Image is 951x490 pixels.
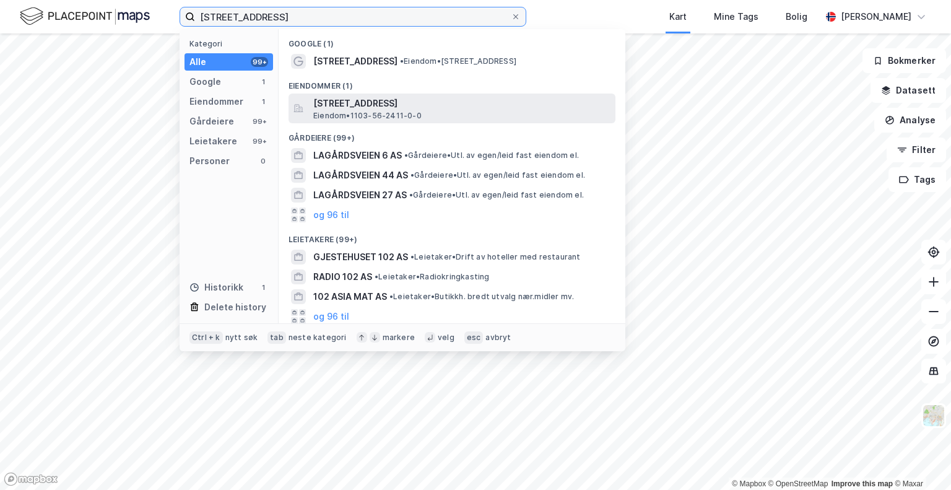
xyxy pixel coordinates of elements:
div: tab [267,331,286,344]
div: Ctrl + k [189,331,223,344]
span: Leietaker • Drift av hoteller med restaurant [410,252,581,262]
span: Gårdeiere • Utl. av egen/leid fast eiendom el. [409,190,584,200]
div: Gårdeiere (99+) [279,123,625,146]
div: Google (1) [279,29,625,51]
span: • [410,170,414,180]
div: Kart [669,9,687,24]
button: Filter [887,138,946,162]
button: Analyse [874,108,946,133]
iframe: Chat Widget [889,431,951,490]
div: velg [438,333,454,343]
span: [STREET_ADDRESS] [313,54,397,69]
div: Mine Tags [714,9,758,24]
span: • [404,151,408,160]
input: Søk på adresse, matrikkel, gårdeiere, leietakere eller personer [195,7,511,26]
div: esc [464,331,484,344]
span: GJESTEHUSET 102 AS [313,250,408,265]
span: [STREET_ADDRESS] [313,96,610,111]
div: 99+ [251,136,268,146]
span: Gårdeiere • Utl. av egen/leid fast eiendom el. [404,151,579,160]
div: 99+ [251,116,268,126]
div: 1 [258,77,268,87]
div: Kontrollprogram for chat [889,431,951,490]
div: [PERSON_NAME] [841,9,911,24]
a: Mapbox homepage [4,472,58,486]
span: • [409,190,413,199]
div: Alle [189,55,206,69]
span: • [389,292,393,301]
span: RADIO 102 AS [313,269,372,284]
div: avbryt [485,333,511,343]
a: Improve this map [832,479,893,488]
span: Leietaker • Butikkh. bredt utvalg nær.midler mv. [389,292,574,302]
div: markere [383,333,415,343]
span: Eiendom • 1103-56-2411-0-0 [313,111,422,121]
span: • [410,252,414,261]
span: • [375,272,378,281]
span: Eiendom • [STREET_ADDRESS] [400,56,516,66]
div: Leietakere (99+) [279,225,625,247]
button: Bokmerker [862,48,946,73]
div: Delete history [204,300,266,315]
span: LAGÅRDSVEIEN 6 AS [313,148,402,163]
div: Kategori [189,39,273,48]
a: Mapbox [732,479,766,488]
div: Historikk [189,280,243,295]
span: Leietaker • Radiokringkasting [375,272,490,282]
div: Google [189,74,221,89]
img: Z [922,404,945,427]
div: 99+ [251,57,268,67]
div: Gårdeiere [189,114,234,129]
img: logo.f888ab2527a4732fd821a326f86c7f29.svg [20,6,150,27]
div: Eiendommer [189,94,243,109]
span: LAGÅRDSVEIEN 44 AS [313,168,408,183]
div: Bolig [786,9,807,24]
div: neste kategori [289,333,347,343]
span: Gårdeiere • Utl. av egen/leid fast eiendom el. [410,170,585,180]
div: Personer [189,154,230,168]
div: nytt søk [225,333,258,343]
div: 1 [258,282,268,292]
span: 102 ASIA MAT AS [313,289,387,304]
button: og 96 til [313,208,349,222]
button: Datasett [871,78,946,103]
span: • [400,56,404,66]
button: Tags [888,167,946,192]
button: og 96 til [313,309,349,324]
div: Leietakere [189,134,237,149]
div: Eiendommer (1) [279,71,625,94]
div: 1 [258,97,268,107]
a: OpenStreetMap [768,479,828,488]
div: 0 [258,156,268,166]
span: LAGÅRDSVEIEN 27 AS [313,188,407,203]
